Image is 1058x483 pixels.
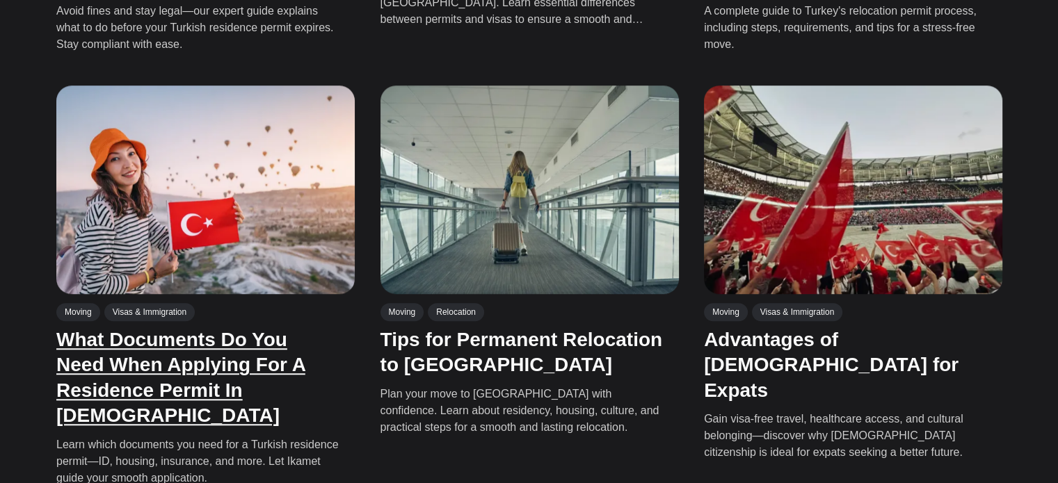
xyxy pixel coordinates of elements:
[380,303,424,321] a: Moving
[56,329,305,426] a: What Documents Do You Need When Applying For A Residence Permit In [DEMOGRAPHIC_DATA]
[751,303,842,321] a: Visas & Immigration
[380,329,662,375] a: Tips for Permanent Relocation to [GEOGRAPHIC_DATA]
[428,303,484,321] a: Relocation
[56,85,355,294] img: What Documents Do You Need When Applying For A Residence Permit In Turkey
[704,329,959,401] a: Advantages of [DEMOGRAPHIC_DATA] for Expats
[104,303,194,321] a: Visas & Immigration
[704,411,988,461] p: Gain visa-free travel, healthcare access, and cultural belonging—discover why [DEMOGRAPHIC_DATA] ...
[704,3,988,53] p: A complete guide to Turkey's relocation permit process, including steps, requirements, and tips f...
[380,85,678,294] img: Tips for Permanent Relocation to Turkey
[704,85,1002,294] img: Advantages of Turkish Citizenship for Expats
[704,303,748,321] a: Moving
[56,3,340,53] p: Avoid fines and stay legal—our expert guide explains what to do before your Turkish residence per...
[56,303,100,321] a: Moving
[380,386,664,436] p: Plan your move to [GEOGRAPHIC_DATA] with confidence. Learn about residency, housing, culture, and...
